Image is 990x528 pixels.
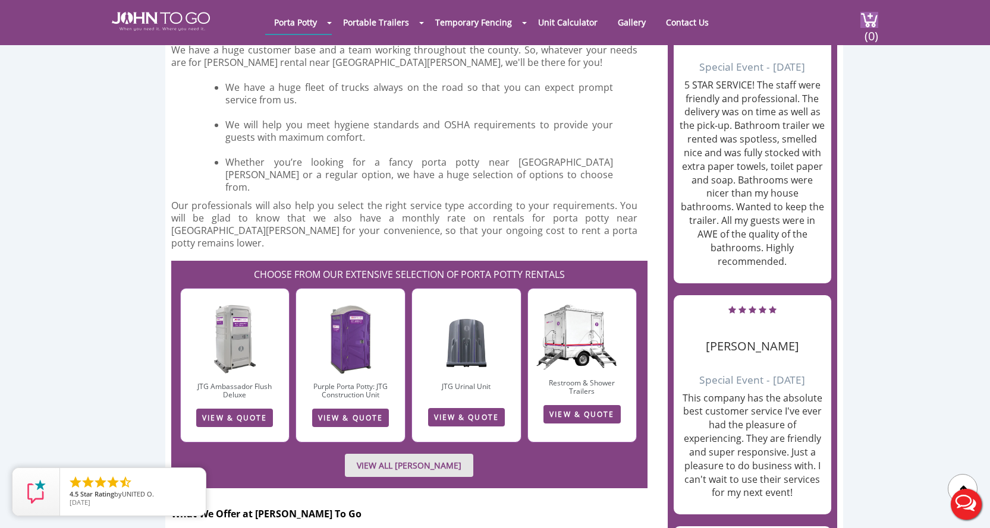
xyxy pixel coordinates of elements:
p: 5 STAR SERVICE! The staff were friendly and professional. The delivery was on time as well as the... [680,78,825,268]
li:  [106,475,120,489]
img: construction-unit.jpg.webp [328,303,373,375]
p: This company has the absolute best customer service I've ever had the pleasure of experiencing. T... [680,391,825,500]
h6: Special Event - [DATE] [680,359,825,385]
button: Live Chat [942,480,990,528]
h2: What We Offer at [PERSON_NAME] To Go [171,500,668,521]
span: 4.5 [70,489,78,498]
p: We have a huge fleet of trucks always on the road so that you can expect prompt service from us. [225,81,612,106]
p: Whether you’re looking for a fancy porta potty near [GEOGRAPHIC_DATA][PERSON_NAME] or a regular o... [225,156,612,194]
li:  [81,475,95,489]
img: cart a [860,12,878,28]
li:  [118,475,133,489]
h4: [PERSON_NAME] [680,322,825,353]
a: Purple Porta Potty: JTG Construction Unit [313,381,388,400]
a: Porta Potty [265,11,326,34]
p: We will help you meet hygiene standards and OSHA requirements to provide your guests with maximum... [225,119,612,144]
img: Review Rating [24,480,48,504]
a: JTG Ambassador Flush Deluxe [197,381,272,400]
a: VIEW & QUOTE [196,409,273,427]
a: VIEW & QUOTE [428,408,505,426]
a: VIEW & QUOTE [543,405,620,423]
li:  [68,475,83,489]
a: Restroom & Shower Trailers [549,378,615,396]
a: JTG Urinal Unit [442,381,491,391]
a: VIEW ALL [PERSON_NAME] [345,454,473,477]
h2: CHOOSE FROM OUR EXTENSIVE SELECTION OF PORTA POTTY RENTALS [177,261,642,282]
a: Unit Calculator [529,11,606,34]
a: VIEW & QUOTE [312,409,389,427]
a: Temporary Fencing [426,11,521,34]
li:  [93,475,108,489]
img: JTG-2-Mini-1_cutout.png.webp [528,283,637,371]
a: Portable Trailers [334,11,418,34]
span: by [70,491,196,499]
a: Contact Us [657,11,718,34]
p: We have a huge customer base and a team working throughout the county. So, whatever your needs ar... [171,44,638,69]
img: UU-1-2.jpg.webp [442,303,491,375]
h6: Special Event - [DATE] [680,46,825,72]
span: [DATE] [70,498,90,507]
p: Our professionals will also help you select the right service type according to your requirements... [171,200,638,249]
img: JOHN to go [112,12,210,31]
span: Star Rating [80,489,114,498]
span: (0) [864,18,878,44]
img: AFD-1.jpg.webp [212,303,258,375]
a: Gallery [609,11,655,34]
span: UNITED O. [122,489,154,498]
